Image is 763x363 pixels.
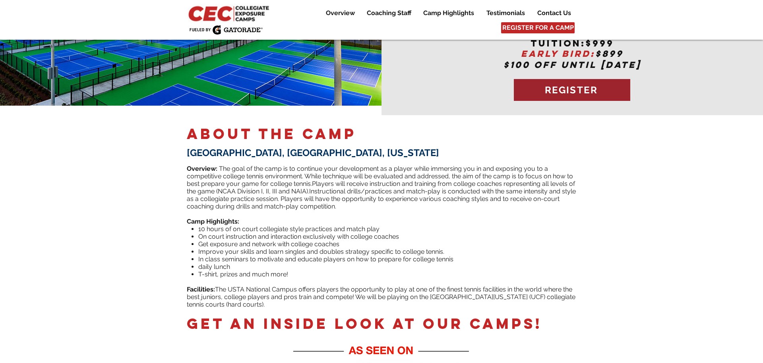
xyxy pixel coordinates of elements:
[480,8,531,18] a: Testimonials
[482,8,529,18] p: Testimonials
[187,286,575,308] span: The USTA National Campus offers players the opportunity to play at one of the finest tennis facil...
[198,255,453,263] span: In class seminars to motivate and educate players on how to prepare for college tennis
[419,8,478,18] p: Camp Highlights
[198,248,444,255] span: Improve your skills and learn singles and doubles strategy specific to college tennis.
[198,225,380,233] span: 10 hours of on court collegiate style practices and match play
[322,8,359,18] p: Overview
[187,218,239,225] span: Camp Highlights:
[595,48,624,59] span: $899
[198,240,339,248] span: Get exposure and network with college coaches
[187,315,542,333] span: GET AN INSIDE LOOK AT OUR CAMPS!
[501,22,575,33] a: REGISTER FOR A CAMP
[187,4,273,22] img: CEC Logo Primary_edited.jpg
[504,59,641,70] span: $100 OFF UNTIL [DATE]
[363,8,415,18] p: Coaching Staff
[187,286,215,293] span: Facilities:
[514,79,630,101] button: REGISTER
[187,165,217,172] span: Overview:
[198,270,288,278] span: T-shirt, prizes and much more!
[189,25,263,35] img: Fueled by Gatorade.png
[531,8,577,18] a: Contact Us
[417,8,480,18] a: Camp Highlights
[533,8,575,18] p: Contact Us
[320,8,360,18] a: Overview
[187,147,439,158] span: [GEOGRAPHIC_DATA], [GEOGRAPHIC_DATA], [US_STATE]
[314,8,577,18] nav: Site
[545,84,598,96] span: REGISTER
[187,187,576,210] span: Instructional drills/practices and match-play is conducted with the same intensity and style as a...
[187,165,573,187] span: ​ The goal of the camp is to continue your development as a player while immersing you in and exp...
[198,263,230,270] span: daily lunch
[187,125,356,143] span: ABOUT THE CAMP
[361,8,417,18] a: Coaching Staff
[187,180,575,195] span: Players will receive instruction and training from college coaches representing all levels of the...
[531,38,614,49] span: tuition:$999
[198,233,399,240] span: On court instruction and interaction exclusively with college coaches
[502,23,574,32] span: REGISTER FOR A CAMP
[521,48,595,59] span: EARLY BIRD:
